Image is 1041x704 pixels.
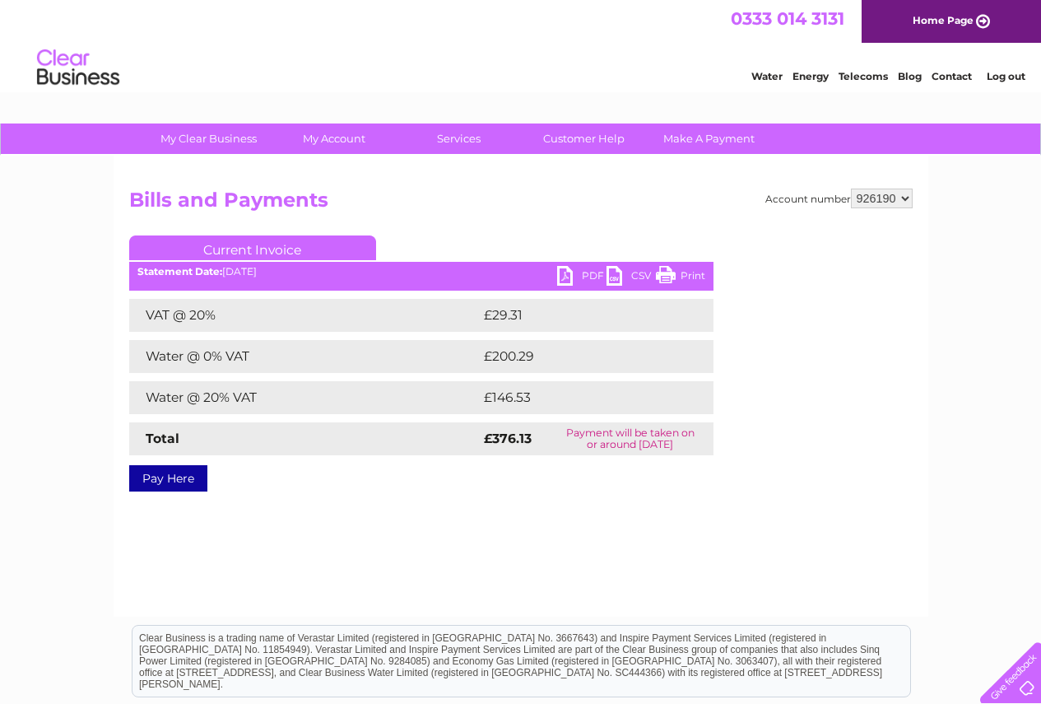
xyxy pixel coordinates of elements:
[987,70,1025,82] a: Log out
[129,340,480,373] td: Water @ 0% VAT
[932,70,972,82] a: Contact
[765,189,913,208] div: Account number
[129,465,207,492] a: Pay Here
[480,299,679,332] td: £29.31
[129,189,913,220] h2: Bills and Payments
[129,266,713,277] div: [DATE]
[731,8,844,29] a: 0333 014 3131
[129,235,376,260] a: Current Invoice
[751,70,783,82] a: Water
[480,381,683,414] td: £146.53
[792,70,829,82] a: Energy
[137,265,222,277] b: Statement Date:
[146,431,179,446] strong: Total
[898,70,922,82] a: Blog
[839,70,888,82] a: Telecoms
[606,266,656,290] a: CSV
[129,381,480,414] td: Water @ 20% VAT
[656,266,705,290] a: Print
[36,43,120,93] img: logo.png
[129,299,480,332] td: VAT @ 20%
[484,431,532,446] strong: £376.13
[516,124,652,154] a: Customer Help
[557,266,606,290] a: PDF
[132,9,910,80] div: Clear Business is a trading name of Verastar Limited (registered in [GEOGRAPHIC_DATA] No. 3667643...
[480,340,685,373] td: £200.29
[391,124,527,154] a: Services
[141,124,277,154] a: My Clear Business
[641,124,777,154] a: Make A Payment
[266,124,402,154] a: My Account
[547,422,713,455] td: Payment will be taken on or around [DATE]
